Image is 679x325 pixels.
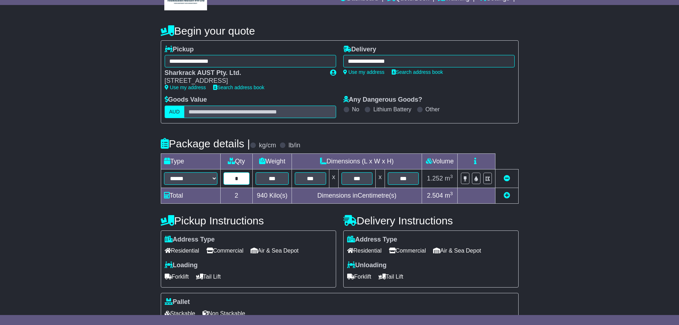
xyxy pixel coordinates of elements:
[202,308,245,319] span: Non Stackable
[165,77,323,85] div: [STREET_ADDRESS]
[427,175,443,182] span: 1.252
[427,192,443,199] span: 2.504
[352,106,359,113] label: No
[161,188,220,203] td: Total
[347,245,382,256] span: Residential
[343,69,385,75] a: Use my address
[165,236,215,244] label: Address Type
[165,96,207,104] label: Goods Value
[161,215,336,227] h4: Pickup Instructions
[259,142,276,149] label: kg/cm
[165,308,195,319] span: Stackable
[161,138,250,149] h4: Package details |
[165,46,194,54] label: Pickup
[343,96,422,104] label: Any Dangerous Goods?
[253,153,292,169] td: Weight
[450,174,453,179] sup: 3
[504,175,510,182] a: Remove this item
[422,153,458,169] td: Volume
[220,188,253,203] td: 2
[213,85,264,90] a: Search address book
[165,69,323,77] div: Sharkrack AUST Pty. Ltd.
[165,271,189,282] span: Forklift
[196,271,221,282] span: Tail Lift
[343,46,376,54] label: Delivery
[165,85,206,90] a: Use my address
[165,245,199,256] span: Residential
[253,188,292,203] td: Kilo(s)
[165,106,185,118] label: AUD
[392,69,443,75] a: Search address book
[445,175,453,182] span: m
[347,271,371,282] span: Forklift
[426,106,440,113] label: Other
[504,192,510,199] a: Add new item
[389,245,426,256] span: Commercial
[433,245,481,256] span: Air & Sea Depot
[165,298,190,306] label: Pallet
[161,25,519,37] h4: Begin your quote
[257,192,268,199] span: 940
[161,153,220,169] td: Type
[347,236,397,244] label: Address Type
[292,188,422,203] td: Dimensions in Centimetre(s)
[165,261,198,269] label: Loading
[375,169,385,188] td: x
[379,271,403,282] span: Tail Lift
[373,106,411,113] label: Lithium Battery
[206,245,243,256] span: Commercial
[450,191,453,196] sup: 3
[445,192,453,199] span: m
[288,142,300,149] label: lb/in
[251,245,299,256] span: Air & Sea Depot
[329,169,338,188] td: x
[292,153,422,169] td: Dimensions (L x W x H)
[343,215,519,227] h4: Delivery Instructions
[347,261,387,269] label: Unloading
[220,153,253,169] td: Qty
